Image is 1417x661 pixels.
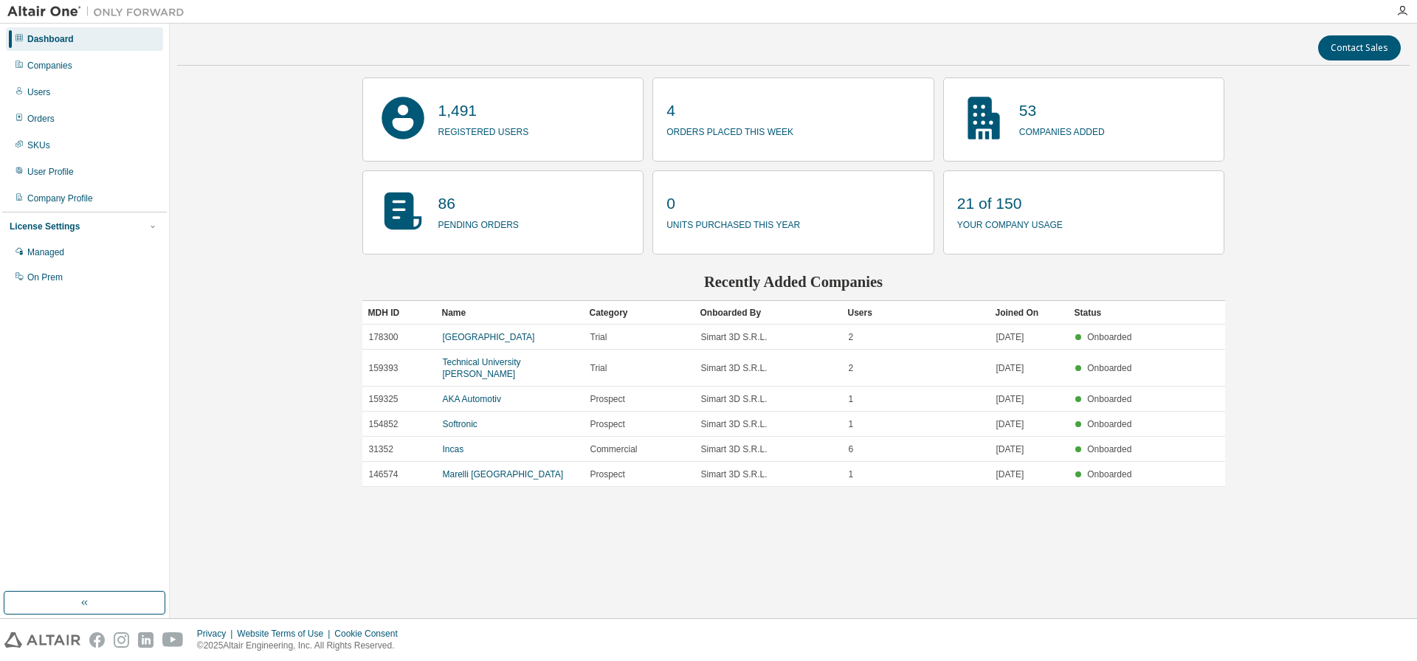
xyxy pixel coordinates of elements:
[701,331,768,343] span: Simart 3D S.R.L.
[334,628,406,640] div: Cookie Consent
[438,193,519,215] p: 86
[849,418,854,430] span: 1
[666,215,800,232] p: units purchased this year
[1087,332,1131,342] span: Onboarded
[10,221,80,232] div: License Settings
[666,100,793,122] p: 4
[701,443,768,455] span: Simart 3D S.R.L.
[197,640,407,652] p: © 2025 Altair Engineering, Inc. All Rights Reserved.
[957,193,1063,215] p: 21 of 150
[590,301,689,325] div: Category
[369,468,399,480] span: 146574
[700,301,836,325] div: Onboarded By
[957,215,1063,232] p: your company usage
[362,272,1225,291] h2: Recently Added Companies
[27,60,72,72] div: Companies
[27,33,74,45] div: Dashboard
[27,271,63,283] div: On Prem
[1019,100,1105,122] p: 53
[996,468,1024,480] span: [DATE]
[1087,469,1131,480] span: Onboarded
[438,100,529,122] p: 1,491
[849,393,854,405] span: 1
[89,632,105,648] img: facebook.svg
[590,418,625,430] span: Prospect
[27,246,64,258] div: Managed
[701,468,768,480] span: Simart 3D S.R.L.
[443,357,521,379] a: Technical University [PERSON_NAME]
[996,331,1024,343] span: [DATE]
[1087,394,1131,404] span: Onboarded
[996,443,1024,455] span: [DATE]
[368,301,430,325] div: MDH ID
[1318,35,1401,60] button: Contact Sales
[369,331,399,343] span: 178300
[849,443,854,455] span: 6
[369,443,393,455] span: 31352
[443,394,501,404] a: AKA Automotiv
[237,628,334,640] div: Website Terms of Use
[996,301,1063,325] div: Joined On
[1075,301,1137,325] div: Status
[7,4,192,19] img: Altair One
[1087,419,1131,429] span: Onboarded
[590,362,607,374] span: Trial
[443,444,464,454] a: Incas
[590,393,625,405] span: Prospect
[590,443,638,455] span: Commercial
[1087,363,1131,373] span: Onboarded
[27,139,50,151] div: SKUs
[590,331,607,343] span: Trial
[27,193,93,204] div: Company Profile
[442,301,578,325] div: Name
[1087,444,1131,454] span: Onboarded
[996,393,1024,405] span: [DATE]
[138,632,154,648] img: linkedin.svg
[701,418,768,430] span: Simart 3D S.R.L.
[438,122,529,139] p: registered users
[666,193,800,215] p: 0
[438,215,519,232] p: pending orders
[849,362,854,374] span: 2
[666,122,793,139] p: orders placed this week
[443,419,477,429] a: Softronic
[701,362,768,374] span: Simart 3D S.R.L.
[27,113,55,125] div: Orders
[996,418,1024,430] span: [DATE]
[114,632,129,648] img: instagram.svg
[1019,122,1105,139] p: companies added
[701,393,768,405] span: Simart 3D S.R.L.
[443,332,535,342] a: [GEOGRAPHIC_DATA]
[849,331,854,343] span: 2
[27,86,50,98] div: Users
[590,468,625,480] span: Prospect
[369,418,399,430] span: 154852
[443,469,564,480] a: Marelli [GEOGRAPHIC_DATA]
[849,468,854,480] span: 1
[369,362,399,374] span: 159393
[162,632,184,648] img: youtube.svg
[27,166,74,178] div: User Profile
[197,628,237,640] div: Privacy
[369,393,399,405] span: 159325
[996,362,1024,374] span: [DATE]
[4,632,80,648] img: altair_logo.svg
[848,301,984,325] div: Users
